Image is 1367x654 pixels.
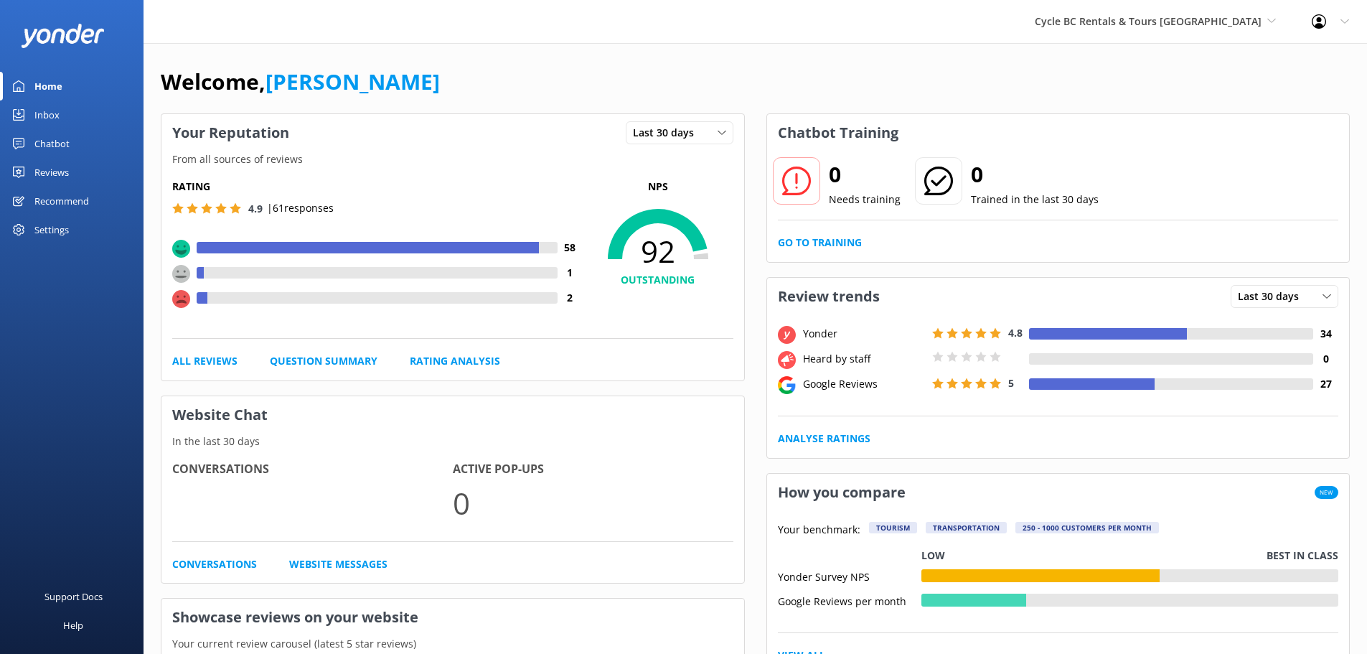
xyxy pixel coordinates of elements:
div: Inbox [34,101,60,129]
h4: Conversations [172,460,453,479]
h4: 27 [1313,376,1338,392]
a: Question Summary [270,353,377,369]
h4: 58 [558,240,583,256]
div: Yonder [799,326,929,342]
p: Your current review carousel (latest 5 star reviews) [161,636,744,652]
h4: Active Pop-ups [453,460,733,479]
p: 0 [453,479,733,527]
a: Analyse Ratings [778,431,870,447]
a: Rating Analysis [410,353,500,369]
h4: 34 [1313,326,1338,342]
p: Low [921,548,945,564]
p: NPS [583,179,733,195]
a: Go to Training [778,235,862,251]
div: Chatbot [34,129,70,158]
span: New [1315,486,1338,499]
div: Yonder Survey NPS [778,569,921,582]
span: 92 [583,233,733,269]
div: Tourism [869,522,917,533]
div: Heard by staff [799,351,929,367]
div: Transportation [926,522,1007,533]
p: Your benchmark: [778,522,860,539]
p: From all sources of reviews [161,151,744,167]
h4: OUTSTANDING [583,272,733,288]
h3: Showcase reviews on your website [161,599,744,636]
h1: Welcome, [161,65,440,99]
span: 5 [1008,376,1014,390]
a: [PERSON_NAME] [266,67,440,96]
div: Recommend [34,187,89,215]
div: Settings [34,215,69,244]
div: Support Docs [44,582,103,611]
h2: 0 [971,157,1099,192]
img: yonder-white-logo.png [22,24,104,47]
h3: Website Chat [161,396,744,434]
p: Trained in the last 30 days [971,192,1099,207]
h4: 0 [1313,351,1338,367]
div: Google Reviews [799,376,929,392]
h4: 1 [558,265,583,281]
div: Help [63,611,83,640]
p: Best in class [1267,548,1338,564]
h5: Rating [172,179,583,195]
div: Reviews [34,158,69,187]
div: Home [34,72,62,101]
a: Conversations [172,556,257,572]
span: Cycle BC Rentals & Tours [GEOGRAPHIC_DATA] [1035,14,1262,28]
h4: 2 [558,290,583,306]
span: 4.8 [1008,326,1023,340]
p: In the last 30 days [161,434,744,449]
div: Google Reviews per month [778,594,921,607]
p: | 61 responses [267,200,334,216]
h3: How you compare [767,474,916,511]
span: Last 30 days [633,125,703,141]
h3: Chatbot Training [767,114,909,151]
span: 4.9 [248,202,263,215]
h3: Your Reputation [161,114,300,151]
p: Needs training [829,192,901,207]
span: Last 30 days [1238,289,1307,304]
h3: Review trends [767,278,891,315]
div: 250 - 1000 customers per month [1015,522,1159,533]
h2: 0 [829,157,901,192]
a: All Reviews [172,353,238,369]
a: Website Messages [289,556,387,572]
